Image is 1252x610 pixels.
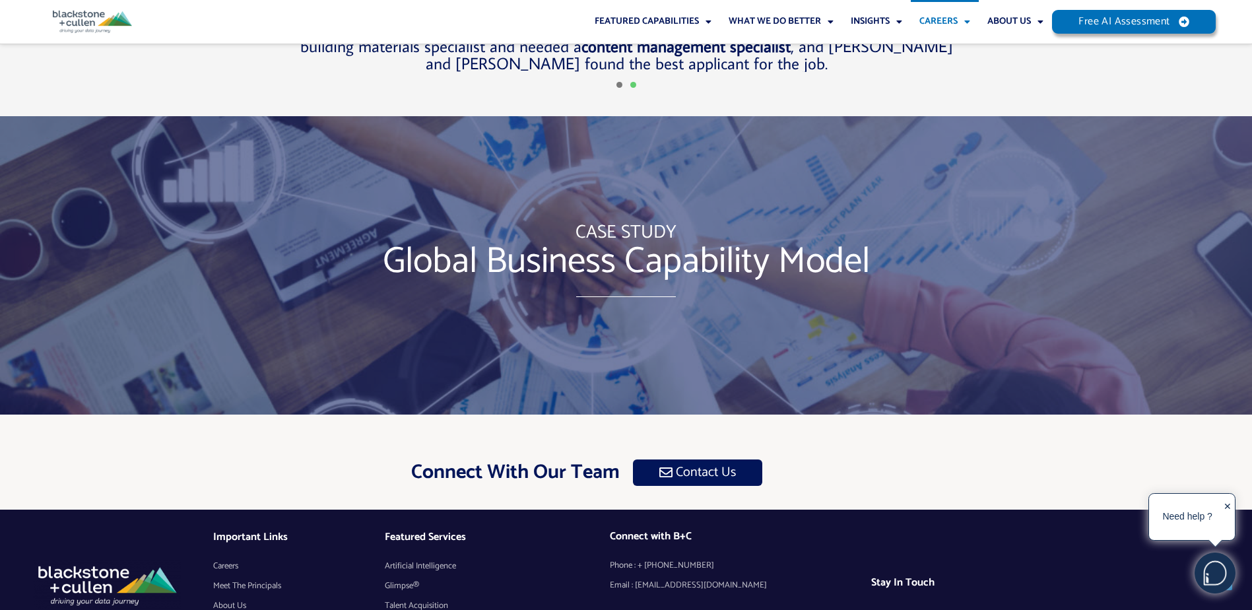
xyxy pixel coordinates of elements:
span: Global Business Capability Model [383,244,870,280]
span: Artificial Intelligence [385,557,456,576]
img: AI consulting services [33,560,181,609]
span: Go to slide 2 [630,82,636,88]
a: Artificial Intelligence [385,557,610,576]
h2: Connect with our Team [257,459,620,485]
a: Careers [213,557,385,576]
img: users%2F5SSOSaKfQqXq3cFEnIZRYMEs4ra2%2Fmedia%2Fimages%2F-Bulle%20blanche%20sans%20fond%20%2B%20ma... [1195,553,1235,593]
a: Glimpse® [385,576,610,596]
span: Free AI Assessment [1078,17,1170,27]
a: Global Business Capability Model [356,237,896,287]
span: Go to slide 1 [616,82,622,88]
a: Contact Us [633,459,762,486]
span: Meet The Principals [213,576,281,596]
a: Free AI Assessment [1052,10,1216,34]
span: Glimpse® [385,576,419,596]
h4: Important Links [213,531,385,543]
span: Email : [EMAIL_ADDRESS][DOMAIN_NAME] [610,576,767,595]
span: Contact Us [676,466,736,479]
h4: Featured Services [385,531,610,543]
div: Need help ? [1151,496,1224,538]
span: Phone : + [PHONE_NUMBER] [610,556,714,576]
div: Our mission is to provide top talent for our clients by finding potential recruits. Our client wa... [299,20,954,72]
div: ✕ [1224,497,1232,538]
h4: Connect with B+C [610,530,871,543]
span: Careers [213,557,238,576]
a: Meet The Principals [213,576,385,596]
h4: Stay In Touch [871,576,1102,589]
b: content management specialist [581,35,790,57]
